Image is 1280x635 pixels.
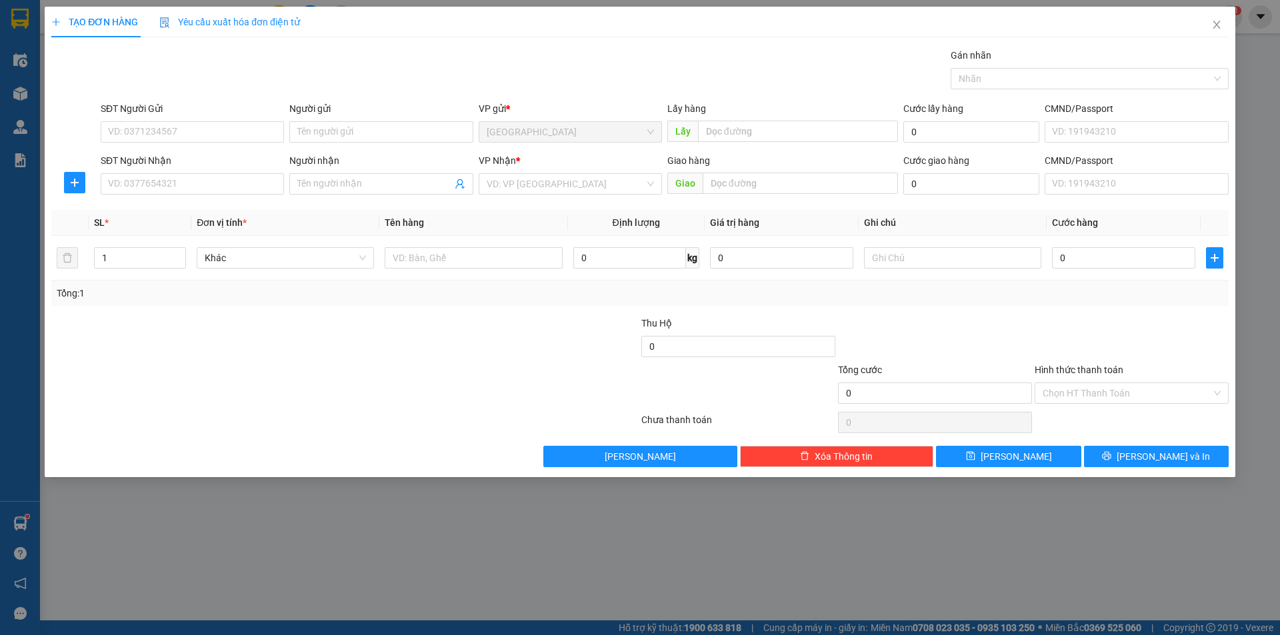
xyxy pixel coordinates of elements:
div: SĐT Người Nhận [101,153,284,168]
button: delete [57,247,78,269]
span: Đà Lạt [487,122,654,142]
span: Cước hàng [1052,217,1098,228]
span: user-add [455,179,465,189]
label: Gán nhãn [951,50,991,61]
img: icon [159,17,170,28]
span: Lấy [667,121,698,142]
input: Cước lấy hàng [903,121,1039,143]
span: kg [686,247,699,269]
span: save [966,451,975,462]
span: Yêu cầu xuất hóa đơn điện tử [159,17,300,27]
div: Tổng: 1 [57,286,494,301]
button: save[PERSON_NAME] [936,446,1081,467]
span: Giao hàng [667,155,710,166]
div: Chưa thanh toán [640,412,837,436]
span: Định lượng [613,217,660,228]
button: Close [1198,7,1235,44]
span: plus [51,17,61,27]
button: [PERSON_NAME] [543,446,737,467]
input: Dọc đường [703,173,898,194]
span: Xóa Thông tin [815,449,873,464]
div: Người nhận [289,153,473,168]
span: Lấy hàng [667,103,706,114]
span: close [1211,19,1222,30]
span: Tổng cước [838,364,882,375]
span: plus [1207,253,1223,263]
span: delete [800,451,809,462]
span: Tên hàng [385,217,424,228]
span: Đơn vị tính [197,217,247,228]
span: Thu Hộ [641,318,672,328]
div: VP gửi [479,101,662,116]
span: [PERSON_NAME] và In [1117,449,1210,464]
span: VP Nhận [479,155,516,166]
input: Cước giao hàng [903,173,1039,195]
span: printer [1102,451,1111,462]
span: plus [65,177,85,188]
div: CMND/Passport [1045,101,1228,116]
span: [PERSON_NAME] [605,449,676,464]
th: Ghi chú [859,210,1047,236]
input: Dọc đường [698,121,898,142]
input: Ghi Chú [864,247,1041,269]
input: VD: Bàn, Ghế [385,247,562,269]
span: [PERSON_NAME] [981,449,1052,464]
label: Cước giao hàng [903,155,969,166]
span: SL [94,217,105,228]
button: plus [64,172,85,193]
span: Giao [667,173,703,194]
div: SĐT Người Gửi [101,101,284,116]
label: Hình thức thanh toán [1035,364,1123,375]
label: Cước lấy hàng [903,103,963,114]
input: 0 [710,247,853,269]
div: CMND/Passport [1045,153,1228,168]
span: Khác [205,248,366,268]
button: plus [1206,247,1223,269]
button: deleteXóa Thông tin [740,446,934,467]
span: TẠO ĐƠN HÀNG [51,17,138,27]
div: Người gửi [289,101,473,116]
span: Giá trị hàng [710,217,759,228]
button: printer[PERSON_NAME] và In [1084,446,1229,467]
